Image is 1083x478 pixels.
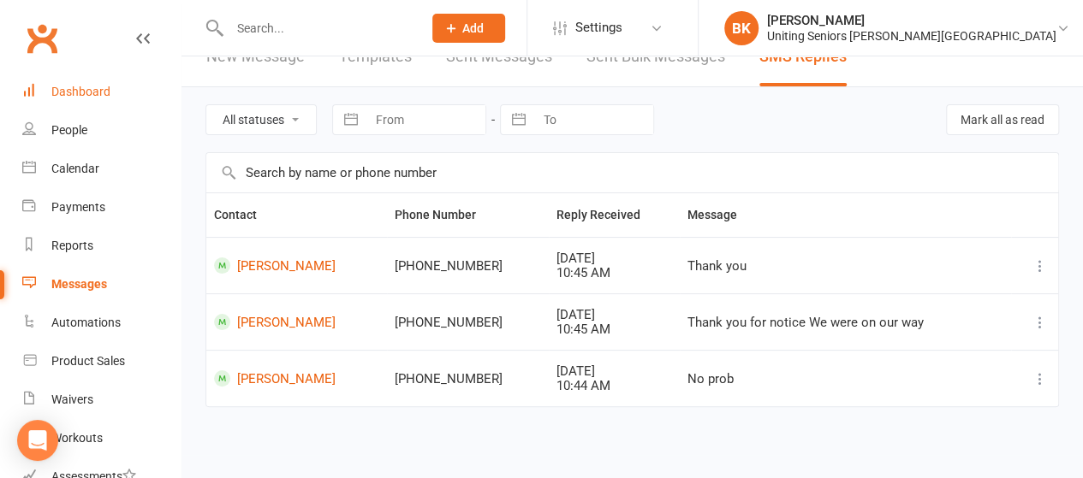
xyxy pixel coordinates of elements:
[17,420,58,461] div: Open Intercom Messenger
[556,322,672,337] div: 10:45 AM
[51,162,99,175] div: Calendar
[549,193,680,237] th: Reply Received
[395,316,542,330] div: [PHONE_NUMBER]
[556,364,672,379] div: [DATE]
[680,193,1011,237] th: Message
[224,16,410,40] input: Search...
[395,259,542,274] div: [PHONE_NUMBER]
[724,11,759,45] div: BK
[21,17,63,60] a: Clubworx
[22,188,181,227] a: Payments
[214,314,379,330] a: [PERSON_NAME]
[586,27,725,86] a: Sent Bulk Messages
[687,259,1003,274] div: Thank you
[214,257,379,274] a: [PERSON_NAME]
[534,105,653,134] input: To
[51,200,105,214] div: Payments
[22,111,181,150] a: People
[556,266,672,280] div: 10:45 AM
[51,123,87,137] div: People
[946,104,1059,135] button: Mark all as read
[51,85,110,98] div: Dashboard
[22,304,181,342] a: Automations
[366,105,485,134] input: From
[51,354,125,368] div: Product Sales
[556,379,672,393] div: 10:44 AM
[206,153,1058,192] input: Search by name or phone number
[395,372,542,387] div: [PHONE_NUMBER]
[51,239,93,252] div: Reports
[339,27,412,86] a: Templates
[432,14,505,43] button: Add
[22,381,181,419] a: Waivers
[51,392,93,406] div: Waivers
[387,193,550,237] th: Phone Number
[214,370,379,387] a: [PERSON_NAME]
[575,9,622,47] span: Settings
[767,13,1056,28] div: [PERSON_NAME]
[206,27,305,86] a: New Message
[462,21,484,35] span: Add
[22,150,181,188] a: Calendar
[51,431,103,445] div: Workouts
[51,316,121,329] div: Automations
[446,27,552,86] a: Sent Messages
[22,265,181,304] a: Messages
[759,27,847,86] a: SMS Replies
[22,227,181,265] a: Reports
[22,342,181,381] a: Product Sales
[687,372,1003,387] div: No prob
[556,308,672,322] div: [DATE]
[22,419,181,457] a: Workouts
[687,316,1003,330] div: Thank you for notice We were on our way
[556,251,672,266] div: [DATE]
[51,277,107,291] div: Messages
[22,73,181,111] a: Dashboard
[767,28,1056,44] div: Uniting Seniors [PERSON_NAME][GEOGRAPHIC_DATA]
[206,193,387,237] th: Contact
